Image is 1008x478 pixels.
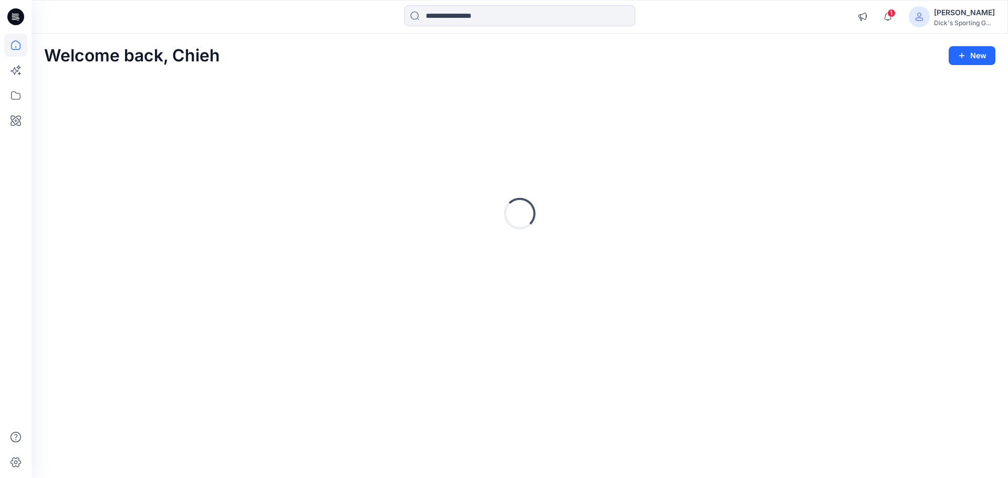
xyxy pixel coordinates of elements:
[934,6,995,19] div: [PERSON_NAME]
[934,19,995,27] div: Dick's Sporting G...
[44,46,220,66] h2: Welcome back, Chieh
[915,13,923,21] svg: avatar
[949,46,995,65] button: New
[887,9,896,17] span: 1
